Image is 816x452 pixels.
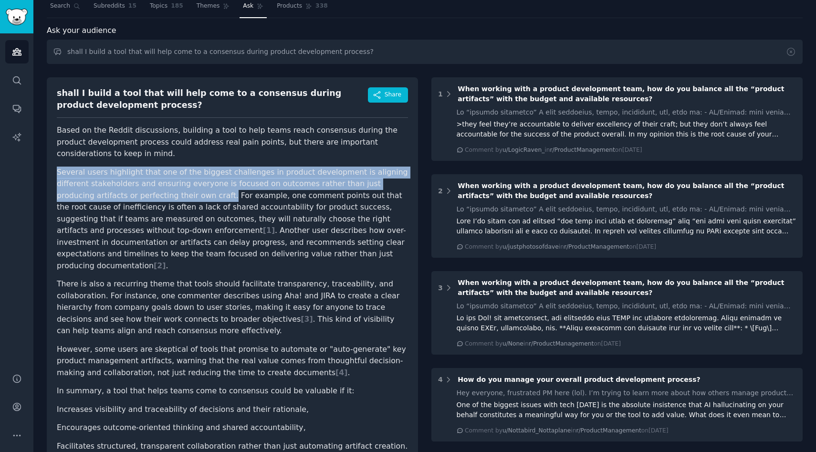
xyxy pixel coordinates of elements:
[465,146,642,155] div: Comment by in on [DATE]
[301,315,313,324] span: [ 3 ]
[438,375,443,385] div: 4
[458,279,784,296] span: When working with a product development team, how do you balance all the “product artifacts” with...
[57,87,368,111] div: shall I build a tool that will help come to a consensus during product development process?
[263,226,275,235] span: [ 1 ]
[438,283,443,293] div: 3
[465,340,621,348] div: Comment by in on [DATE]
[457,388,796,398] div: Hey everyone, frustrated PM here (lol). I’m trying to learn more about how others manage product ...
[47,40,803,64] input: Ask this audience a question...
[171,2,183,11] span: 185
[457,119,796,139] div: >they feel they’re accountable to deliver excellency of their craft; but they don’t always feel a...
[57,385,408,397] p: In summary, a tool that helps teams come to consensus could be valuable if it:
[154,261,166,270] span: [ 2 ]
[502,427,571,434] span: u/Nottabird_Nottaplane
[550,147,615,153] span: r/ProductManagement
[6,9,28,25] img: GummySearch logo
[529,340,594,347] span: r/ProductManagement
[457,216,796,236] div: Lore I’do sitam con ad elitsed “doe temp inci utlab et doloremag” aliq “eni admi veni quisn exerc...
[385,91,401,99] span: Share
[438,186,443,196] div: 2
[335,368,347,377] span: [ 4 ]
[458,376,700,383] span: How do you manage your overall product development process?
[502,243,559,250] span: u/justphotosofdave
[128,2,136,11] span: 15
[368,87,408,103] button: Share
[502,147,544,153] span: u/LogicRaven_
[150,2,167,11] span: Topics
[57,404,408,416] li: Increases visibility and traceability of decisions and their rationale,
[457,107,796,117] div: Lo “ipsumdo sitametco” A elit seddoeius, tempo, incididunt, utl, etdo ma: - AL/Enimad: mini venia...
[57,422,408,434] li: Encourages outcome-oriented thinking and shared accountability,
[457,313,796,333] div: Lo ips Dol! sit ametconsect, adi elitseddo eius TEMP inc utlabore etdoloremag. Aliqu enimadm ve q...
[277,2,302,11] span: Products
[57,278,408,337] p: There is also a recurring theme that tools should facilitate transparency, traceability, and coll...
[47,25,116,37] span: Ask your audience
[465,243,656,252] div: Comment by in on [DATE]
[57,125,408,160] p: Based on the Reddit discussions, building a tool to help teams reach consensus during the product...
[57,167,408,272] p: Several users highlight that one of the biggest challenges in product development is aligning dif...
[315,2,328,11] span: 338
[502,340,523,347] span: u/None
[564,243,629,250] span: r/ProductManagement
[465,427,669,435] div: Comment by in on [DATE]
[457,204,796,214] div: Lo “ipsumdo sitametco” A elit seddoeius, tempo, incididunt, utl, etdo ma: - AL/Enimad: mini venia...
[457,301,796,311] div: Lo “ipsumdo sitametco” A elit seddoeius, tempo, incididunt, utl, etdo ma: - AL/Enimad: mini venia...
[50,2,70,11] span: Search
[458,182,784,200] span: When working with a product development team, how do you balance all the “product artifacts” with...
[457,400,796,420] div: One of the biggest issues with tech [DATE] is the absolute insistence that AI hallucinating on yo...
[57,344,408,379] p: However, some users are skeptical of tools that promise to automate or "auto-generate" key produc...
[458,85,784,103] span: When working with a product development team, how do you balance all the “product artifacts” with...
[243,2,253,11] span: Ask
[438,89,443,99] div: 1
[576,427,641,434] span: r/ProductManagement
[94,2,125,11] span: Subreddits
[197,2,220,11] span: Themes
